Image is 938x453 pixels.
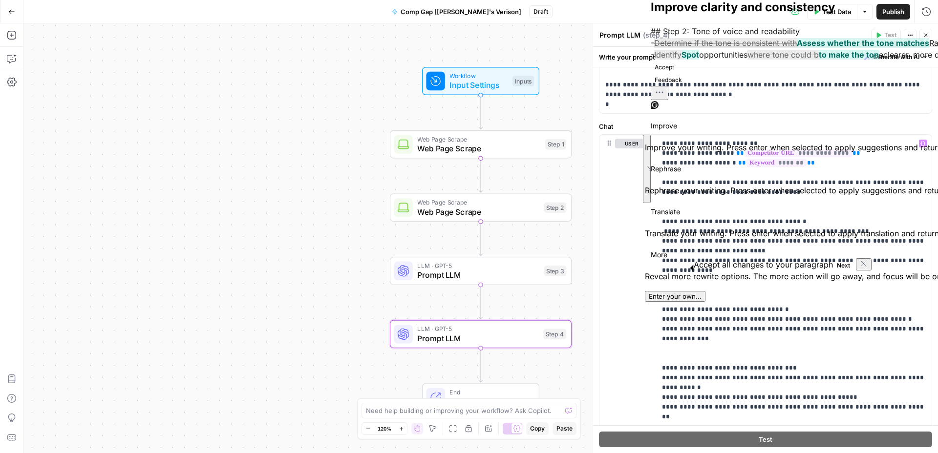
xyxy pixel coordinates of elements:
[417,134,540,144] span: Web Page Scrape
[390,193,572,222] div: Web Page ScrapeWeb Page ScrapeStep 2
[417,206,539,218] span: Web Page Scrape
[643,30,670,40] span: ( step_4 )
[530,424,545,433] span: Copy
[545,139,566,150] div: Step 1
[390,383,572,412] div: EndOutput
[417,143,540,154] span: Web Page Scrape
[479,348,482,382] g: Edge from step_4 to end
[449,388,529,397] span: End
[390,257,572,285] div: LLM · GPT-5Prompt LLMStep 3
[378,425,391,432] span: 120%
[479,95,482,129] g: Edge from start to step_1
[615,139,648,148] button: user
[417,198,539,207] span: Web Page Scrape
[479,285,482,319] g: Edge from step_3 to step_4
[449,395,529,407] span: Output
[759,434,772,444] span: Test
[599,122,932,131] label: Chat
[544,202,567,213] div: Step 2
[390,130,572,159] div: Web Page ScrapeWeb Page ScrapeStep 1
[544,266,567,276] div: Step 3
[512,76,534,86] div: Inputs
[553,422,576,435] button: Paste
[556,424,573,433] span: Paste
[417,324,538,333] span: LLM · GPT-5
[599,30,640,40] textarea: Prompt LLM
[526,422,549,435] button: Copy
[479,222,482,256] g: Edge from step_2 to step_3
[479,158,482,192] g: Edge from step_1 to step_2
[417,261,539,270] span: LLM · GPT-5
[449,79,508,91] span: Input Settings
[417,269,539,281] span: Prompt LLM
[390,320,572,349] div: LLM · GPT-5Prompt LLMStep 4
[449,71,508,81] span: Workflow
[390,67,572,95] div: WorkflowInput SettingsInputs
[543,329,566,340] div: Step 4
[417,332,538,344] span: Prompt LLM
[599,432,932,447] button: Test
